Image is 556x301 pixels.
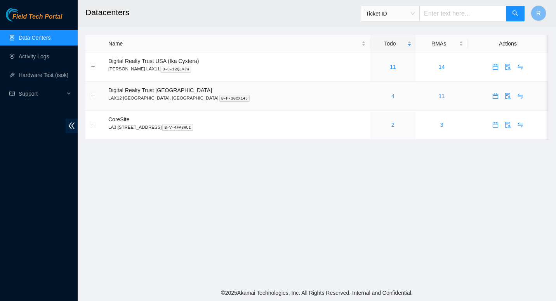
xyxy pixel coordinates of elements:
a: audit [502,64,514,70]
th: Actions [467,35,548,52]
a: 3 [440,122,443,128]
span: swap [514,122,526,128]
span: CoreSite [108,116,129,122]
button: audit [502,90,514,102]
span: swap [514,93,526,99]
a: swap [514,64,526,70]
a: Akamai TechnologiesField Tech Portal [6,14,62,24]
a: audit [502,93,514,99]
button: swap [514,90,526,102]
a: 11 [439,93,445,99]
p: LAX12 [GEOGRAPHIC_DATA], [GEOGRAPHIC_DATA] [108,94,366,101]
input: Enter text here... [419,6,506,21]
button: audit [502,119,514,131]
a: swap [514,93,526,99]
button: Expand row [90,64,96,70]
button: search [506,6,525,21]
span: Digital Realty Trust USA (fka Cyxtera) [108,58,199,64]
span: calendar [490,64,501,70]
a: 14 [439,64,445,70]
button: swap [514,61,526,73]
a: calendar [489,64,502,70]
span: calendar [490,93,501,99]
span: Digital Realty Trust [GEOGRAPHIC_DATA] [108,87,212,93]
button: swap [514,119,526,131]
a: swap [514,122,526,128]
a: 4 [391,93,394,99]
span: double-left [66,119,78,133]
p: LA3 [STREET_ADDRESS] [108,124,366,131]
a: calendar [489,93,502,99]
p: [PERSON_NAME] LAX11 [108,65,366,72]
span: read [9,91,15,96]
a: 11 [390,64,396,70]
button: calendar [489,119,502,131]
a: Data Centers [19,35,50,41]
a: audit [502,122,514,128]
button: calendar [489,61,502,73]
kbd: B-C-12QLVJW [160,66,191,73]
button: audit [502,61,514,73]
span: Support [19,86,64,101]
kbd: B-V-4FA8HUI [162,124,193,131]
button: Expand row [90,93,96,99]
a: Activity Logs [19,53,49,59]
button: R [531,5,546,21]
a: 2 [391,122,394,128]
span: R [536,9,541,18]
button: calendar [489,90,502,102]
span: calendar [490,122,501,128]
footer: © 2025 Akamai Technologies, Inc. All Rights Reserved. Internal and Confidential. [78,285,556,301]
button: Expand row [90,122,96,128]
span: Ticket ID [366,8,415,19]
a: calendar [489,122,502,128]
a: Hardware Test (isok) [19,72,68,78]
span: swap [514,64,526,70]
img: Akamai Technologies [6,8,39,21]
span: Field Tech Portal [12,13,62,21]
kbd: B-P-30CX14J [219,95,250,102]
span: search [512,10,518,17]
